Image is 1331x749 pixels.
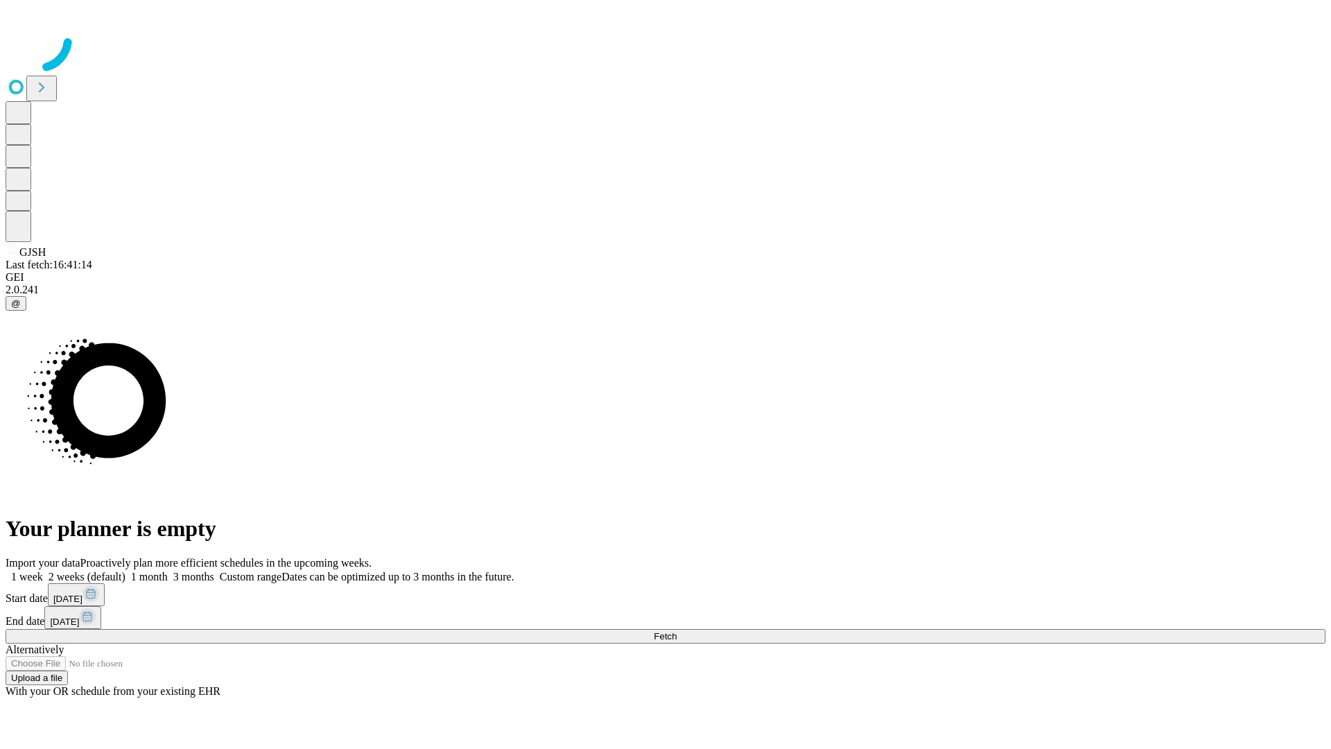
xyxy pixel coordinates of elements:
[6,296,26,311] button: @
[49,571,125,583] span: 2 weeks (default)
[11,571,43,583] span: 1 week
[6,284,1325,296] div: 2.0.241
[6,557,80,569] span: Import your data
[6,629,1325,644] button: Fetch
[6,685,220,697] span: With your OR schedule from your existing EHR
[281,571,514,583] span: Dates can be optimized up to 3 months in the future.
[654,631,677,642] span: Fetch
[6,259,92,270] span: Last fetch: 16:41:14
[80,557,372,569] span: Proactively plan more efficient schedules in the upcoming weeks.
[6,271,1325,284] div: GEI
[11,298,21,309] span: @
[6,606,1325,629] div: End date
[50,617,79,627] span: [DATE]
[220,571,281,583] span: Custom range
[6,644,64,655] span: Alternatively
[6,516,1325,542] h1: Your planner is empty
[131,571,168,583] span: 1 month
[6,583,1325,606] div: Start date
[173,571,214,583] span: 3 months
[19,246,46,258] span: GJSH
[48,583,105,606] button: [DATE]
[6,671,68,685] button: Upload a file
[44,606,101,629] button: [DATE]
[53,594,82,604] span: [DATE]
